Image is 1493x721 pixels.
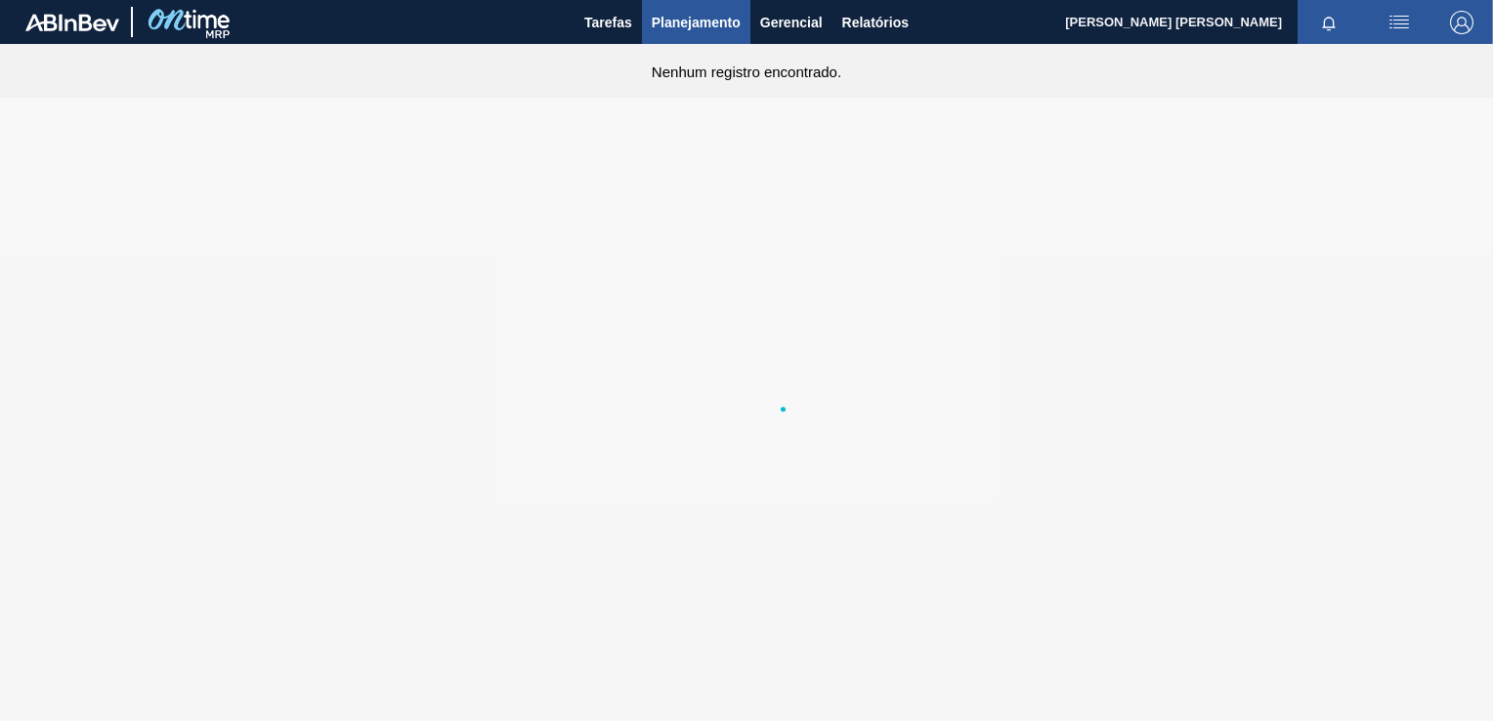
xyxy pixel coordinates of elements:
img: TNhmsLtSVTkK8tSr43FrP2fwEKptu5GPRR3wAAAABJRU5ErkJggg== [25,14,119,31]
span: Relatórios [842,11,909,34]
span: Gerencial [760,11,823,34]
img: userActions [1387,11,1411,34]
button: Notificações [1298,9,1360,36]
span: Planejamento [652,11,741,34]
span: Tarefas [584,11,632,34]
img: Logout [1450,11,1473,34]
